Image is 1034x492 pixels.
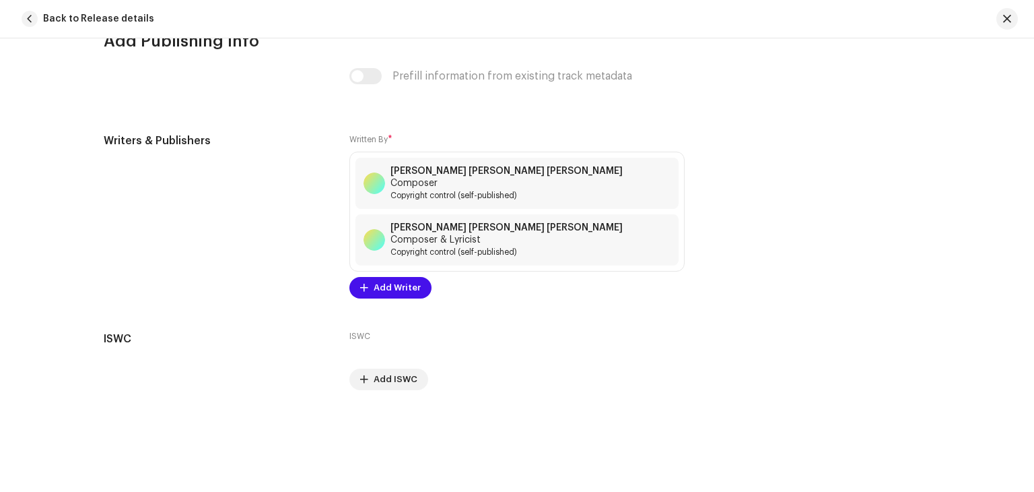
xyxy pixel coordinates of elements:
span: Composer & Lyricist [390,235,481,245]
h3: Add Publishing Info [104,30,930,52]
button: Add Writer [349,277,432,299]
span: Composer [390,178,438,189]
span: Add Writer [374,274,421,301]
span: Copyright control (self-published) [390,190,649,201]
strong: [PERSON_NAME] [PERSON_NAME] [PERSON_NAME] [390,166,623,177]
strong: [PERSON_NAME] [PERSON_NAME] [PERSON_NAME] [390,222,623,233]
h5: Writers & Publishers [104,133,328,149]
label: ISWC [349,331,370,342]
button: Add ISWC [349,369,428,390]
small: Written By [349,135,388,144]
span: Add ISWC [374,366,417,393]
h5: ISWC [104,331,328,347]
span: Copyright control (self-published) [390,247,649,257]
